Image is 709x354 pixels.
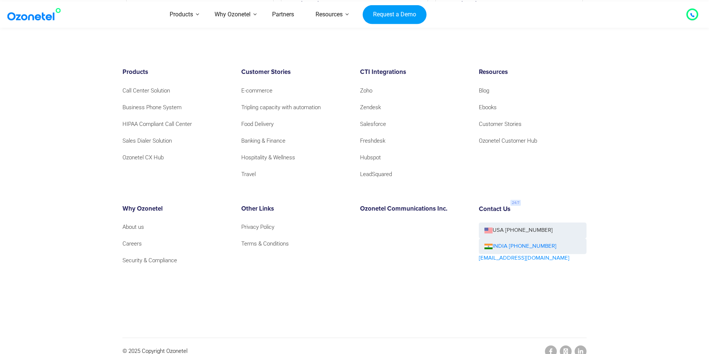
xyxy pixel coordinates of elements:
[484,228,493,233] img: us-flag.png
[241,239,289,249] a: Terms & Conditions
[241,119,274,129] a: Food Delivery
[360,86,372,96] a: Zoho
[241,103,321,113] a: Tripling capacity with automation
[363,5,426,24] a: Request a Demo
[479,206,510,213] h6: Contact Us
[479,223,587,238] a: USA [PHONE_NUMBER]
[305,1,353,28] a: Resources
[479,103,497,113] a: Ebooks
[122,103,182,113] a: Business Phone System
[122,136,172,146] a: Sales Dialer Solution
[241,153,295,163] a: Hospitality & Wellness
[360,169,392,179] a: LeadSquared
[122,119,192,129] a: HIPAA Compliant Call Center
[122,256,177,266] a: Security & Compliance
[360,153,381,163] a: Hubspot
[241,222,274,232] a: Privacy Policy
[360,205,468,213] h6: Ozonetel Communications Inc.
[241,86,272,96] a: E-commerce
[360,69,468,76] h6: CTI Integrations
[241,169,256,179] a: Travel
[241,69,349,76] h6: Customer Stories
[204,1,261,28] a: Why Ozonetel
[122,205,230,213] h6: Why Ozonetel
[484,242,556,251] a: INDIA [PHONE_NUMBER]
[360,136,385,146] a: Freshdesk
[479,86,489,96] a: Blog
[241,205,349,213] h6: Other Links
[159,1,204,28] a: Products
[479,69,587,76] h6: Resources
[122,69,230,76] h6: Products
[122,153,164,163] a: Ozonetel CX Hub
[122,86,170,96] a: Call Center Solution
[122,222,144,232] a: About us
[360,103,381,113] a: Zendesk
[479,119,522,129] a: Customer Stories
[479,136,537,146] a: Ozonetel Customer Hub
[261,1,305,28] a: Partners
[360,119,386,129] a: Salesforce
[241,136,285,146] a: Banking & Finance
[484,244,493,249] img: ind-flag.png
[479,254,569,263] a: [EMAIL_ADDRESS][DOMAIN_NAME]
[122,239,142,249] a: Careers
